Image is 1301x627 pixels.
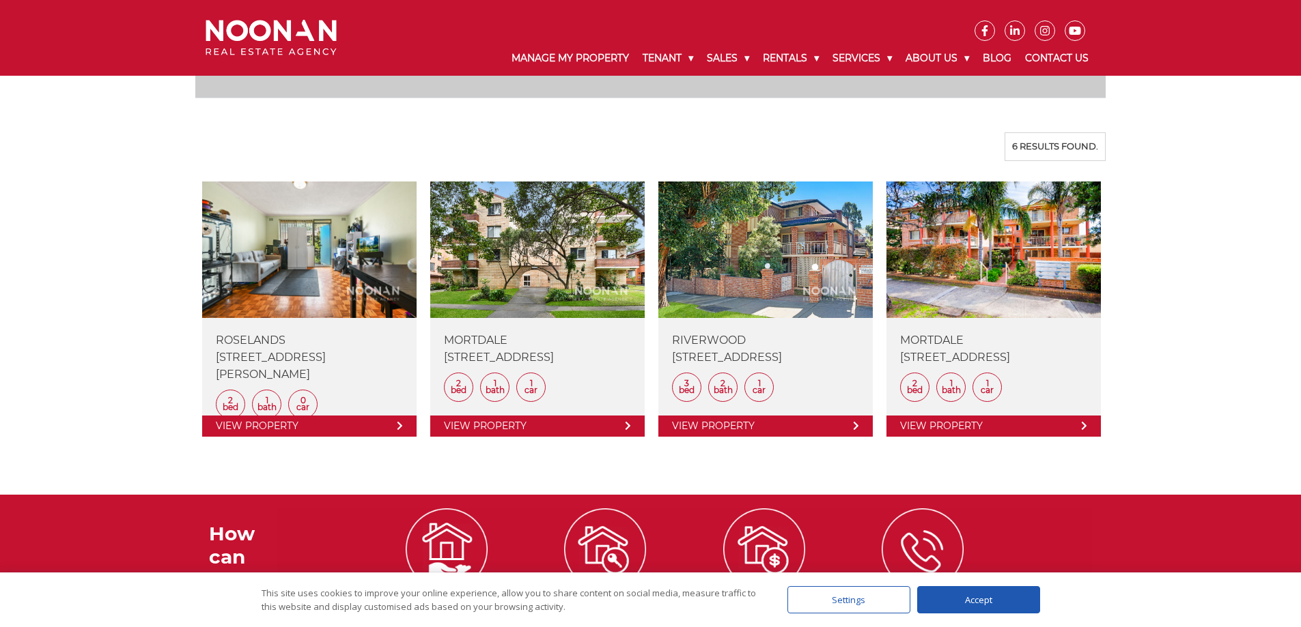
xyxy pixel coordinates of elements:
[1018,41,1095,76] a: Contact Us
[209,523,277,614] h3: How can we help?
[787,586,910,613] div: Settings
[206,20,337,56] img: Noonan Real Estate Agency
[917,586,1040,613] div: Accept
[636,41,700,76] a: Tenant
[882,508,964,590] img: ICONS
[505,41,636,76] a: Manage My Property
[700,41,756,76] a: Sales
[976,41,1018,76] a: Blog
[564,508,646,590] img: ICONS
[826,41,899,76] a: Services
[1005,132,1106,161] div: 6 results found.
[406,508,488,590] img: ICONS
[756,41,826,76] a: Rentals
[899,41,976,76] a: About Us
[262,586,760,613] div: This site uses cookies to improve your online experience, allow you to share content on social me...
[723,508,805,590] img: ICONS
